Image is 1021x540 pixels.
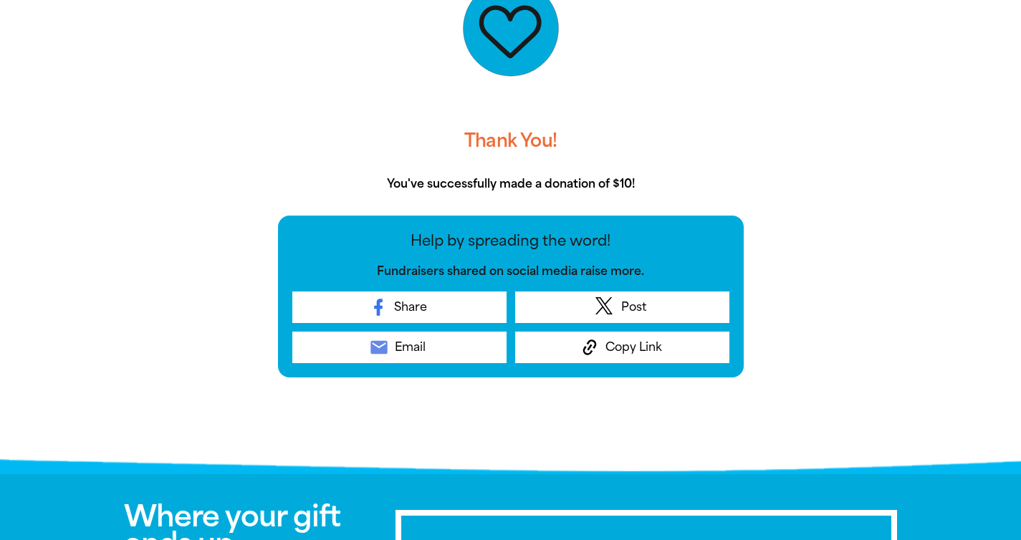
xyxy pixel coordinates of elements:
[278,118,744,164] h3: Thank You!
[292,332,507,363] a: emailEmail
[605,339,662,356] span: Copy Link
[515,332,729,363] button: Copy Link
[395,339,426,356] span: Email
[292,263,729,280] p: Fundraisers shared on social media raise more.
[369,337,389,357] i: email
[292,230,729,251] p: Help by spreading the word!
[292,291,507,323] a: Share
[394,299,427,316] span: Share
[515,291,729,323] a: Post
[621,299,646,316] span: Post
[278,175,744,193] p: You've successfully made a donation of $10!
